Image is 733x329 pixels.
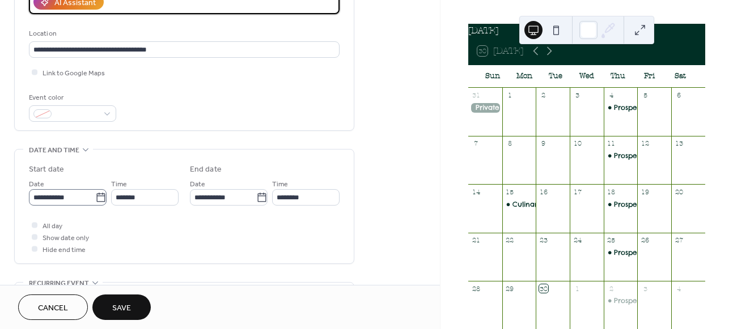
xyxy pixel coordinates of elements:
div: Sun [477,65,509,88]
div: 24 [573,236,582,245]
div: Prosperity Brewers [604,248,638,258]
button: Save [92,294,151,320]
div: 1 [506,91,514,100]
div: 30 [539,284,548,293]
div: 7 [472,139,480,148]
span: Link to Google Maps [43,67,105,79]
div: Prosperity Brewers [604,151,638,161]
div: 23 [539,236,548,245]
div: Prosperity Brewers [614,200,678,210]
div: 1 [573,284,582,293]
div: 29 [506,284,514,293]
div: 21 [472,236,480,245]
div: 16 [539,187,548,196]
div: Fri [634,65,665,88]
div: Prosperity Brewers [614,296,678,306]
div: 27 [675,236,683,245]
span: Date [190,178,205,190]
div: [DATE] [468,24,705,37]
div: 5 [641,91,649,100]
span: Show date only [43,232,89,244]
div: Start date [29,164,64,176]
span: Time [272,178,288,190]
div: 14 [472,187,480,196]
div: End date [190,164,222,176]
div: 11 [607,139,616,148]
div: 4 [675,284,683,293]
div: 19 [641,187,649,196]
span: Hide end time [43,244,86,256]
div: 2 [539,91,548,100]
span: Save [112,302,131,314]
span: Date [29,178,44,190]
div: Culinary Clash [512,200,562,210]
div: 28 [472,284,480,293]
div: 4 [607,91,616,100]
div: 12 [641,139,649,148]
div: 22 [506,236,514,245]
div: 18 [607,187,616,196]
span: Cancel [38,302,68,314]
div: 2 [607,284,616,293]
div: 20 [675,187,683,196]
div: 26 [641,236,649,245]
div: Tue [540,65,571,88]
div: Prosperity Brewers [614,103,678,113]
div: Event color [29,92,114,104]
div: 17 [573,187,582,196]
div: 8 [506,139,514,148]
div: Prosperity Brewers [614,151,678,161]
div: 13 [675,139,683,148]
div: Wed [571,65,602,88]
div: Prosperity Brewers [604,296,638,306]
div: Culinary Clash [502,200,536,210]
div: Sat [665,65,696,88]
div: 9 [539,139,548,148]
div: Private Party [468,103,502,113]
div: 15 [506,187,514,196]
div: 3 [641,284,649,293]
div: 10 [573,139,582,148]
span: Time [111,178,127,190]
span: All day [43,220,62,232]
div: 3 [573,91,582,100]
div: 6 [675,91,683,100]
button: Cancel [18,294,88,320]
span: Date and time [29,144,79,156]
div: 25 [607,236,616,245]
div: Thu [602,65,633,88]
div: Prosperity Brewers [604,103,638,113]
div: 31 [472,91,480,100]
div: Location [29,28,337,40]
span: Recurring event [29,277,89,289]
div: Prosperity Brewers [614,248,678,258]
div: Mon [509,65,540,88]
div: Prosperity Brewers [604,200,638,210]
